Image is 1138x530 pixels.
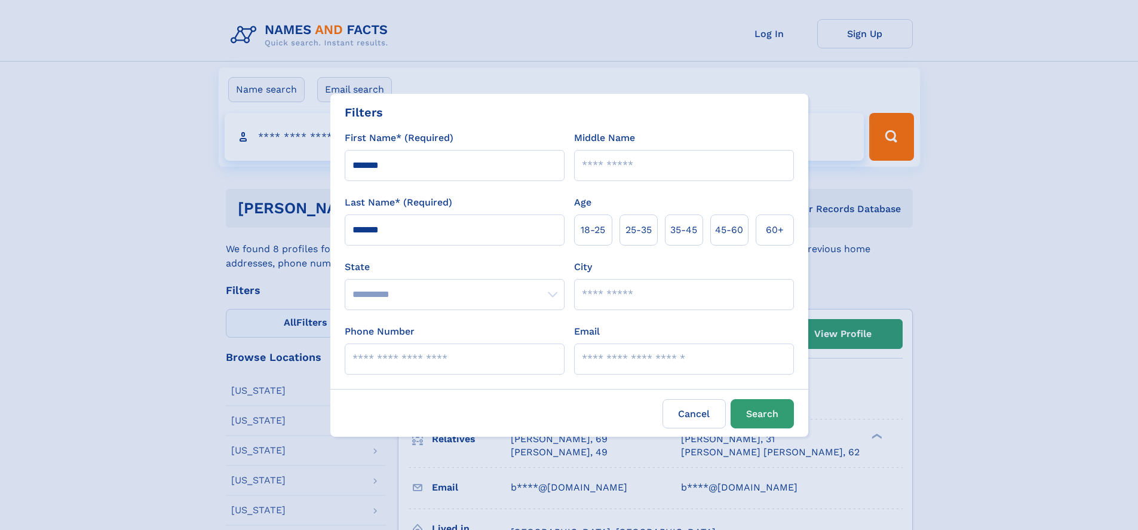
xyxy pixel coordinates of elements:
span: 25‑35 [625,223,652,237]
label: Phone Number [345,324,415,339]
label: City [574,260,592,274]
label: Email [574,324,600,339]
label: Last Name* (Required) [345,195,452,210]
span: 18‑25 [581,223,605,237]
label: First Name* (Required) [345,131,453,145]
span: 45‑60 [715,223,743,237]
label: State [345,260,565,274]
div: Filters [345,103,383,121]
span: 60+ [766,223,784,237]
label: Age [574,195,591,210]
span: 35‑45 [670,223,697,237]
label: Middle Name [574,131,635,145]
button: Search [731,399,794,428]
label: Cancel [662,399,726,428]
